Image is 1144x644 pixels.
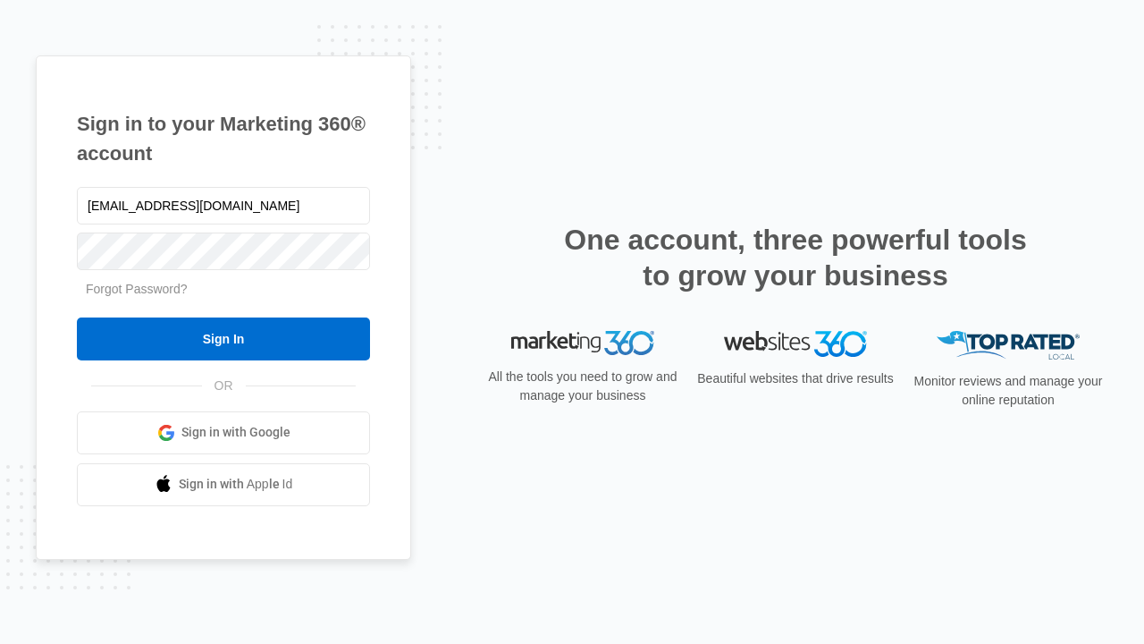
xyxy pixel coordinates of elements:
[77,109,370,168] h1: Sign in to your Marketing 360® account
[179,475,293,494] span: Sign in with Apple Id
[937,331,1080,360] img: Top Rated Local
[77,411,370,454] a: Sign in with Google
[77,463,370,506] a: Sign in with Apple Id
[86,282,188,296] a: Forgot Password?
[202,377,246,395] span: OR
[695,369,896,388] p: Beautiful websites that drive results
[77,318,370,360] input: Sign In
[483,368,683,405] p: All the tools you need to grow and manage your business
[724,331,867,357] img: Websites 360
[559,222,1032,293] h2: One account, three powerful tools to grow your business
[77,187,370,225] input: Email
[181,423,290,442] span: Sign in with Google
[511,331,654,356] img: Marketing 360
[908,372,1108,410] p: Monitor reviews and manage your online reputation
